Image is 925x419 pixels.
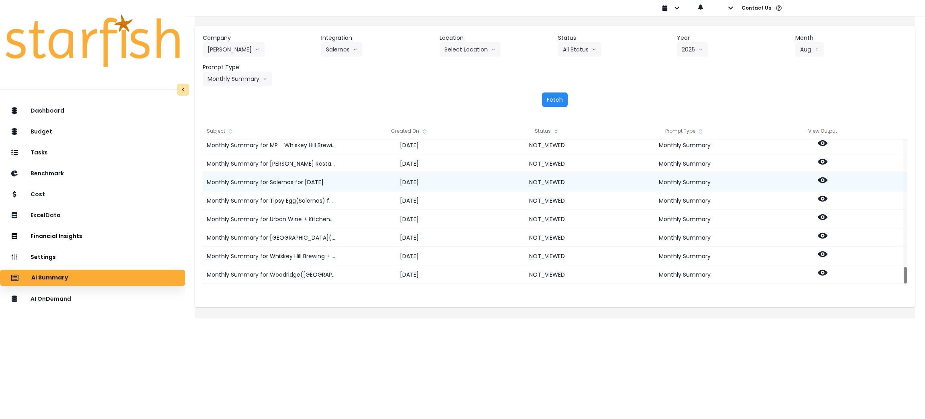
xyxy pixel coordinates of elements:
[616,123,754,139] div: Prompt Type
[698,45,703,53] svg: arrow down line
[616,136,754,154] div: Monthly Summary
[340,265,478,284] div: [DATE]
[340,247,478,265] div: [DATE]
[203,228,340,247] div: Monthly Summary for [GEOGRAPHIC_DATA]([GEOGRAPHIC_DATA]) for [DATE]
[321,34,433,42] header: Integration
[227,128,234,135] svg: sort
[478,123,616,139] div: Status
[491,45,496,53] svg: arrow down line
[478,191,616,210] div: NOT_VIEWED
[203,72,272,86] button: Monthly Summaryarrow down line
[203,42,265,57] button: [PERSON_NAME]arrow down line
[478,210,616,228] div: NOT_VIEWED
[353,45,358,53] svg: arrow down line
[697,128,704,135] svg: sort
[616,173,754,191] div: Monthly Summary
[440,34,552,42] header: Location
[558,42,601,57] button: All Statusarrow down line
[795,42,824,57] button: Augarrow left line
[340,210,478,228] div: [DATE]
[340,173,478,191] div: [DATE]
[255,45,260,53] svg: arrow down line
[203,123,340,139] div: Subject
[616,228,754,247] div: Monthly Summary
[478,136,616,154] div: NOT_VIEWED
[677,42,708,57] button: 2025arrow down line
[754,123,891,139] div: View Output
[478,154,616,173] div: NOT_VIEWED
[795,34,907,42] header: Month
[203,210,340,228] div: Monthly Summary for Urban Wine + Kitchen([GEOGRAPHIC_DATA]) for [DATE]
[340,228,478,247] div: [DATE]
[203,154,340,173] div: Monthly Summary for [PERSON_NAME] Restaurant Group([GEOGRAPHIC_DATA]) for [DATE]
[592,45,597,53] svg: arrow down line
[814,45,819,53] svg: arrow left line
[263,75,267,83] svg: arrow down line
[31,170,64,177] p: Benchmark
[340,191,478,210] div: [DATE]
[616,191,754,210] div: Monthly Summary
[203,34,315,42] header: Company
[203,136,340,154] div: Monthly Summary for MP - Whiskey Hill Brewing + Kitchen([GEOGRAPHIC_DATA]) for [DATE]
[421,128,428,135] svg: sort
[31,149,48,156] p: Tasks
[616,265,754,284] div: Monthly Summary
[616,247,754,265] div: Monthly Summary
[558,34,670,42] header: Status
[203,191,340,210] div: Monthly Summary for Tipsy Egg(Salernos) for [DATE]
[553,128,559,135] svg: sort
[542,92,568,107] button: Fetch
[31,274,68,281] p: AI Summary
[31,128,52,135] p: Budget
[321,42,363,57] button: Salernosarrow down line
[478,228,616,247] div: NOT_VIEWED
[478,247,616,265] div: NOT_VIEWED
[31,212,61,219] p: ExcelData
[478,173,616,191] div: NOT_VIEWED
[203,247,340,265] div: Monthly Summary for Whiskey Hill Brewing + Kitchen - [GEOGRAPHIC_DATA]([GEOGRAPHIC_DATA]) for [DATE]
[203,265,340,284] div: Monthly Summary for Woodridge([GEOGRAPHIC_DATA]) for [DATE]
[616,154,754,173] div: Monthly Summary
[340,136,478,154] div: [DATE]
[440,42,501,57] button: Select Locationarrow down line
[31,107,64,114] p: Dashboard
[677,34,789,42] header: Year
[203,63,315,72] header: Prompt Type
[203,173,340,191] div: Monthly Summary for Salernos for [DATE]
[31,191,45,198] p: Cost
[478,265,616,284] div: NOT_VIEWED
[340,154,478,173] div: [DATE]
[31,296,71,302] p: AI OnDemand
[340,123,478,139] div: Created On
[616,210,754,228] div: Monthly Summary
